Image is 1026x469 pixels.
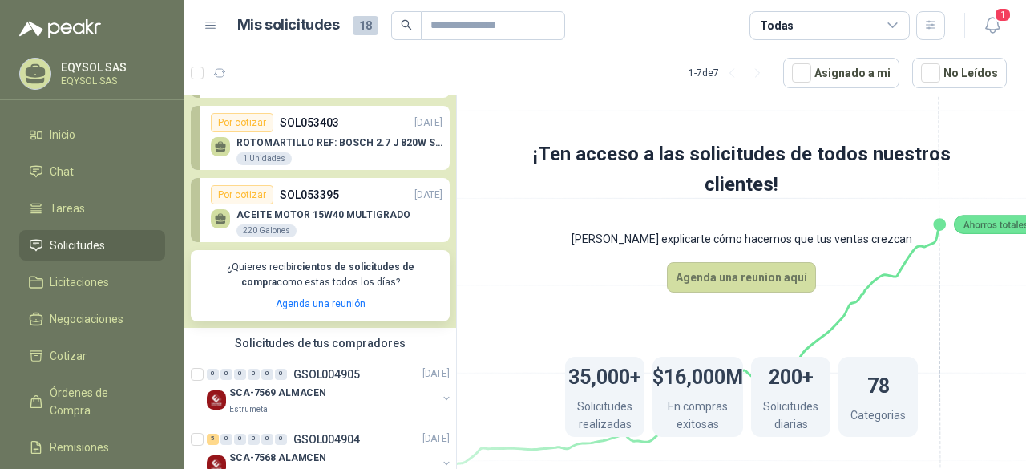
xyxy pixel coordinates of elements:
button: Asignado a mi [783,58,899,88]
div: 0 [234,369,246,380]
b: cientos de solicitudes de compra [241,261,414,288]
div: 0 [207,369,219,380]
span: Licitaciones [50,273,109,291]
p: ROTOMARTILLO REF: BOSCH 2.7 J 820W SDS [236,137,442,148]
p: [DATE] [414,115,442,131]
span: Negociaciones [50,310,123,328]
a: Negociaciones [19,304,165,334]
span: Inicio [50,126,75,144]
div: 5 [207,434,219,445]
p: ACEITE MOTOR 15W40 MULTIGRADO [236,209,410,220]
span: Cotizar [50,347,87,365]
div: Todas [760,17,794,34]
p: [DATE] [414,188,442,203]
a: Órdenes de Compra [19,378,165,426]
a: Por cotizarSOL053395[DATE] ACEITE MOTOR 15W40 MULTIGRADO220 Galones [191,178,450,242]
a: Solicitudes [19,230,165,261]
div: Por cotizar [211,185,273,204]
a: Por cotizarSOL053403[DATE] ROTOMARTILLO REF: BOSCH 2.7 J 820W SDS1 Unidades [191,106,450,170]
button: 1 [978,11,1007,40]
h1: $16,000M [652,358,743,393]
button: No Leídos [912,58,1007,88]
p: SCA-7568 ALAMCEN [229,451,326,466]
div: Solicitudes de tus compradores [184,328,456,358]
span: Chat [50,163,74,180]
div: 0 [275,369,287,380]
span: Remisiones [50,439,109,456]
div: 0 [248,434,260,445]
h1: 78 [867,366,890,402]
div: 0 [261,434,273,445]
p: SCA-7569 ALMACEN [229,386,326,401]
p: [DATE] [422,431,450,447]
a: Tareas [19,193,165,224]
a: 0 0 0 0 0 0 GSOL004905[DATE] Company LogoSCA-7569 ALMACENEstrumetal [207,365,453,416]
p: ¿Quieres recibir como estas todos los días? [200,260,440,290]
button: Agenda una reunion aquí [667,262,816,293]
p: Solicitudes realizadas [565,398,644,437]
p: Estrumetal [229,403,270,416]
a: Remisiones [19,432,165,463]
div: Por cotizar [211,113,273,132]
div: 0 [275,434,287,445]
a: Inicio [19,119,165,150]
div: 220 Galones [236,224,297,237]
span: 18 [353,16,378,35]
p: EQYSOL SAS [61,62,161,73]
p: SOL053395 [280,186,339,204]
p: [DATE] [422,366,450,382]
div: 0 [220,369,232,380]
div: 1 - 7 de 7 [689,60,770,86]
img: Company Logo [207,390,226,410]
p: En compras exitosas [652,398,743,437]
span: search [401,19,412,30]
p: Categorias [850,406,906,428]
p: GSOL004904 [293,434,360,445]
span: Órdenes de Compra [50,384,150,419]
a: Agenda una reunión [276,298,366,309]
span: Tareas [50,200,85,217]
span: Solicitudes [50,237,105,254]
a: Cotizar [19,341,165,371]
p: SOL053403 [280,114,339,131]
div: 1 Unidades [236,152,292,165]
h1: Mis solicitudes [237,14,340,37]
h1: 35,000+ [568,358,641,393]
div: 0 [261,369,273,380]
div: 0 [220,434,232,445]
div: 0 [234,434,246,445]
div: 0 [248,369,260,380]
img: Logo peakr [19,19,101,38]
p: EQYSOL SAS [61,76,161,86]
p: GSOL004905 [293,369,360,380]
a: Licitaciones [19,267,165,297]
p: Solicitudes diarias [751,398,830,437]
a: Chat [19,156,165,187]
h1: 200+ [769,358,814,393]
span: 1 [994,7,1012,22]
